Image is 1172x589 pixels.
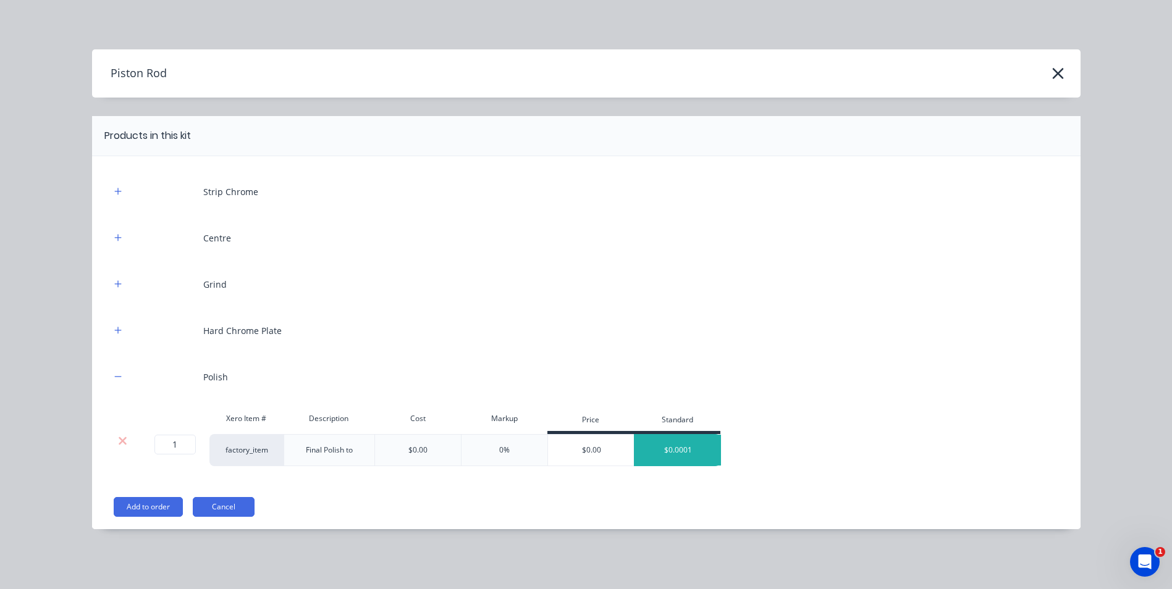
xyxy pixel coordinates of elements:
div: Centre [203,232,231,244]
div: Strip Chrome [203,185,258,198]
div: $0.00 [408,445,428,456]
div: Price [547,409,634,434]
div: Final Polish to [284,434,375,466]
div: Grind [203,278,227,291]
h4: Piston Rod [92,62,167,85]
div: Products in this kit [104,128,191,143]
div: 0% [499,445,510,456]
div: Cost [374,406,461,431]
div: factory_item [209,434,284,466]
iframe: Intercom live chat [1130,547,1160,577]
div: Polish [203,370,228,383]
button: Cancel [193,497,255,517]
div: Standard [634,409,720,434]
div: $0.0001 [634,435,721,466]
div: Xero Item # [209,406,284,431]
div: $0.00 [548,435,634,466]
span: 1 [1155,547,1165,557]
div: Hard Chrome Plate [203,324,282,337]
input: ? [154,435,196,454]
button: Add to order [114,497,183,517]
div: Description [284,406,375,431]
div: Markup [461,406,547,431]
